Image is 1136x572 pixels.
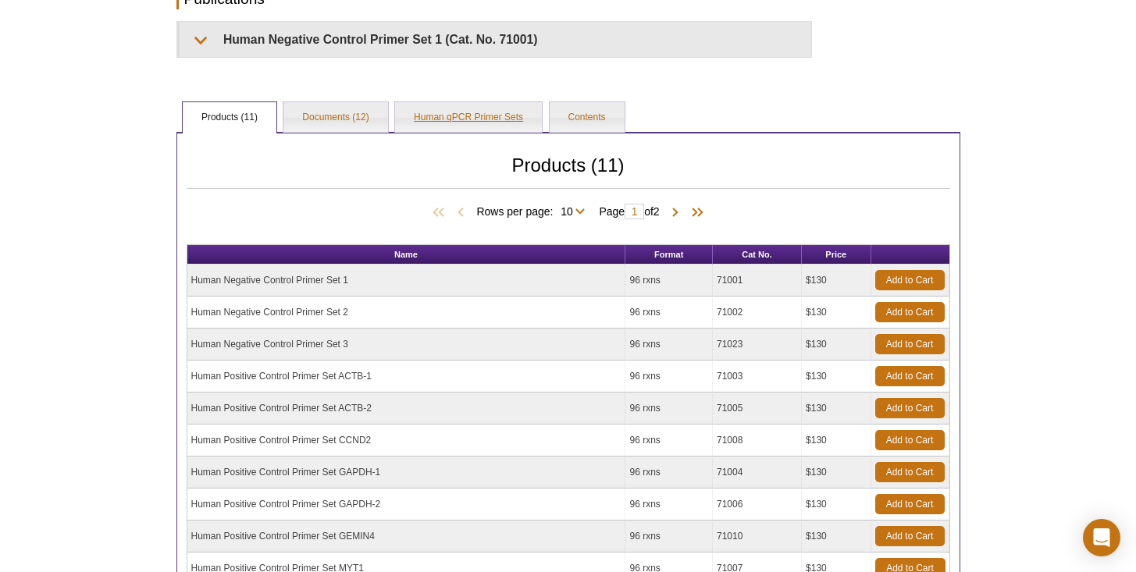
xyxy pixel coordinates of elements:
[875,270,945,290] a: Add to Cart
[187,329,626,361] td: Human Negative Control Primer Set 3
[875,302,945,322] a: Add to Cart
[802,457,871,489] td: $130
[802,329,871,361] td: $130
[875,398,945,418] a: Add to Cart
[429,205,453,221] span: First Page
[713,297,802,329] td: 71002
[875,526,945,546] a: Add to Cart
[187,158,950,189] h2: Products (11)
[875,430,945,450] a: Add to Cart
[183,102,276,133] a: Products (11)
[187,425,626,457] td: Human Positive Control Primer Set CCND2
[713,265,802,297] td: 71001
[187,520,626,552] td: Human Positive Control Primer Set GEMIN4
[875,334,945,354] a: Add to Cart
[625,297,713,329] td: 96 rxns
[713,425,802,457] td: 71008
[802,489,871,520] td: $130
[802,425,871,457] td: $130
[1083,519,1120,556] div: Open Intercom Messenger
[625,245,713,265] th: Format
[683,205,707,221] span: Last Page
[713,361,802,393] td: 71003
[802,245,871,265] th: Price
[802,265,871,297] td: $130
[453,205,468,221] span: Previous Page
[802,361,871,393] td: $130
[283,102,387,133] a: Documents (12)
[875,494,945,514] a: Add to Cart
[802,520,871,552] td: $130
[875,366,945,386] a: Add to Cart
[187,489,626,520] td: Human Positive Control Primer Set GAPDH-2
[713,245,802,265] th: Cat No.
[713,457,802,489] td: 71004
[187,361,626,393] td: Human Positive Control Primer Set ACTB-1
[180,22,811,57] summary: Human Negative Control Primer Set 1 (Cat. No. 71001)
[875,462,945,482] a: Add to Cart
[476,203,591,218] span: Rows per page:
[713,520,802,552] td: 71010
[625,361,713,393] td: 96 rxns
[668,205,683,221] span: Next Page
[591,204,667,219] span: Page of
[187,245,626,265] th: Name
[395,102,542,133] a: Human qPCR Primer Sets
[802,297,871,329] td: $130
[187,265,626,297] td: Human Negative Control Primer Set 1
[187,457,626,489] td: Human Positive Control Primer Set GAPDH-1
[802,393,871,425] td: $130
[713,329,802,361] td: 71023
[625,265,713,297] td: 96 rxns
[625,489,713,520] td: 96 rxns
[625,457,713,489] td: 96 rxns
[625,393,713,425] td: 96 rxns
[187,297,626,329] td: Human Negative Control Primer Set 2
[550,102,625,133] a: Contents
[625,425,713,457] td: 96 rxns
[713,393,802,425] td: 71005
[625,329,713,361] td: 96 rxns
[653,205,660,218] span: 2
[187,393,626,425] td: Human Positive Control Primer Set ACTB-2
[713,489,802,520] td: 71006
[625,520,713,552] td: 96 rxns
